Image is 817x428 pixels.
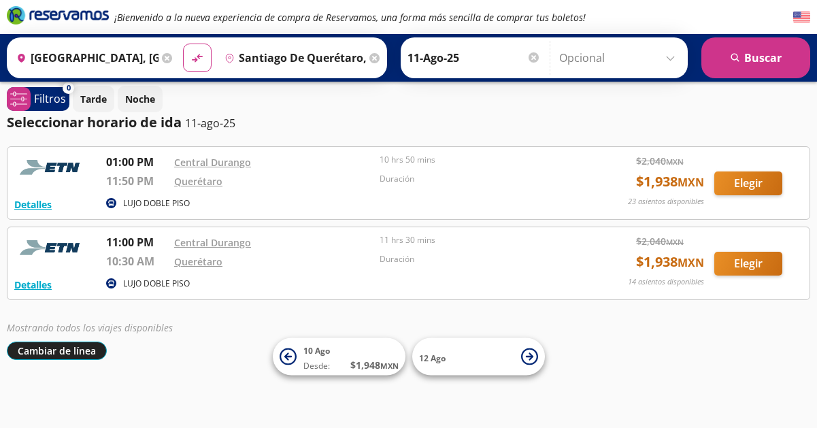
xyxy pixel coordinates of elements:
[34,90,66,107] p: Filtros
[67,82,71,94] span: 0
[380,173,578,185] p: Duración
[666,157,684,167] small: MXN
[106,253,167,269] p: 10:30 AM
[7,5,109,25] i: Brand Logo
[701,37,810,78] button: Buscar
[303,360,330,372] span: Desde:
[678,175,704,190] small: MXN
[106,154,167,170] p: 01:00 PM
[14,197,52,212] button: Detalles
[714,252,782,276] button: Elegir
[14,154,89,181] img: RESERVAMOS
[219,41,367,75] input: Buscar Destino
[174,175,222,188] a: Querétaro
[412,338,545,376] button: 12 Ago
[174,255,222,268] a: Querétaro
[7,5,109,29] a: Brand Logo
[793,9,810,26] button: English
[636,171,704,192] span: $ 1,938
[7,342,107,360] button: Cambiar de línea
[559,41,681,75] input: Opcional
[7,87,69,111] button: 0Filtros
[118,86,163,112] button: Noche
[350,358,399,372] span: $ 1,948
[106,234,167,250] p: 11:00 PM
[14,234,89,261] img: RESERVAMOS
[636,154,684,168] span: $ 2,040
[419,352,446,363] span: 12 Ago
[14,278,52,292] button: Detalles
[73,86,114,112] button: Tarde
[636,234,684,248] span: $ 2,040
[123,197,190,210] p: LUJO DOBLE PISO
[106,173,167,189] p: 11:50 PM
[303,345,330,357] span: 10 Ago
[125,92,155,106] p: Noche
[114,11,586,24] em: ¡Bienvenido a la nueva experiencia de compra de Reservamos, una forma más sencilla de comprar tus...
[7,321,173,334] em: Mostrando todos los viajes disponibles
[380,154,578,166] p: 10 hrs 50 mins
[7,112,182,133] p: Seleccionar horario de ida
[11,41,159,75] input: Buscar Origen
[380,361,399,371] small: MXN
[628,276,704,288] p: 14 asientos disponibles
[407,41,541,75] input: Elegir Fecha
[636,252,704,272] span: $ 1,938
[678,255,704,270] small: MXN
[273,338,405,376] button: 10 AgoDesde:$1,948MXN
[380,234,578,246] p: 11 hrs 30 mins
[123,278,190,290] p: LUJO DOBLE PISO
[174,156,251,169] a: Central Durango
[628,196,704,208] p: 23 asientos disponibles
[185,115,235,131] p: 11-ago-25
[80,92,107,106] p: Tarde
[714,171,782,195] button: Elegir
[666,237,684,247] small: MXN
[174,236,251,249] a: Central Durango
[380,253,578,265] p: Duración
